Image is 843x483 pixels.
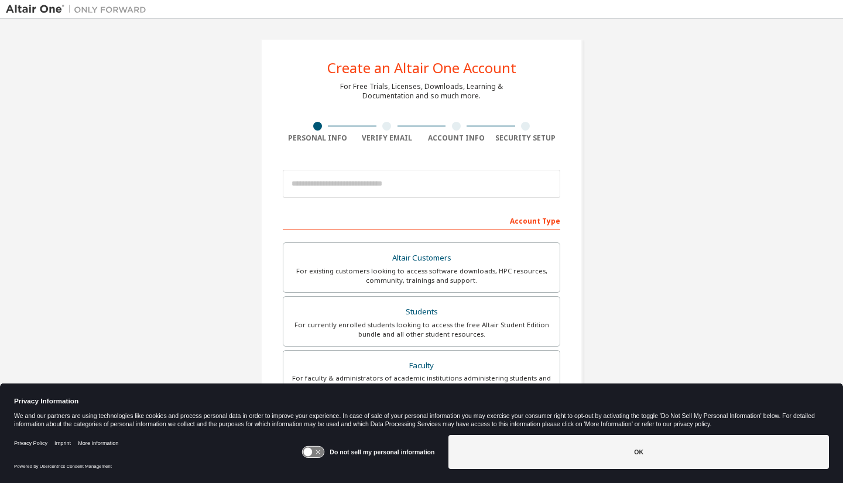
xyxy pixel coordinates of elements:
[290,374,553,392] div: For faculty & administrators of academic institutions administering students and accessing softwa...
[290,320,553,339] div: For currently enrolled students looking to access the free Altair Student Edition bundle and all ...
[340,82,503,101] div: For Free Trials, Licenses, Downloads, Learning & Documentation and so much more.
[283,133,352,143] div: Personal Info
[491,133,561,143] div: Security Setup
[352,133,422,143] div: Verify Email
[290,250,553,266] div: Altair Customers
[283,211,560,229] div: Account Type
[421,133,491,143] div: Account Info
[290,358,553,374] div: Faculty
[327,61,516,75] div: Create an Altair One Account
[290,266,553,285] div: For existing customers looking to access software downloads, HPC resources, community, trainings ...
[6,4,152,15] img: Altair One
[290,304,553,320] div: Students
